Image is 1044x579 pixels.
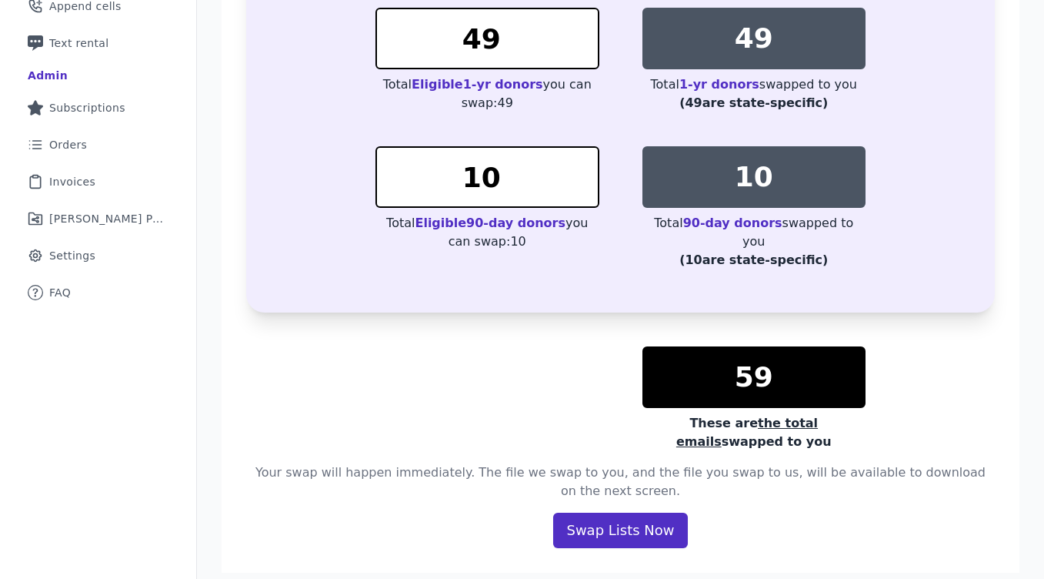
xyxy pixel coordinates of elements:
span: Subscriptions [49,100,125,115]
span: Text rental [49,35,109,51]
span: FAQ [49,285,71,300]
div: These are swapped to you [642,414,866,451]
div: Admin [28,68,68,83]
div: Total you can swap: 10 [375,214,599,251]
span: Settings [49,248,95,263]
div: Total swapped to you [642,214,866,251]
div: Total swapped to you [642,75,866,94]
p: 49 [735,23,773,54]
span: 90-day donors [683,216,782,230]
span: 1-yr donors [679,77,759,92]
span: Eligible 90-day donors [415,216,565,230]
a: Subscriptions [12,91,184,125]
a: Text rental [12,26,184,60]
span: [PERSON_NAME] Performance [49,211,165,226]
span: Orders [49,137,87,152]
div: ( 10 are state-specific) [642,251,866,269]
span: Invoices [49,174,95,189]
a: Settings [12,239,184,273]
p: 59 [735,362,773,393]
p: 10 [735,162,773,192]
div: ( 49 are state-specific) [642,94,866,112]
span: Eligible 1-yr donors [412,77,543,92]
a: [PERSON_NAME] Performance [12,202,184,236]
div: Total you can swap: 49 [375,75,599,112]
a: Invoices [12,165,184,199]
a: Orders [12,128,184,162]
p: Your swap will happen immediately. The file we swap to you, and the file you swap to us, will be ... [246,464,995,500]
a: FAQ [12,276,184,310]
button: Swap Lists Now [553,513,687,548]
